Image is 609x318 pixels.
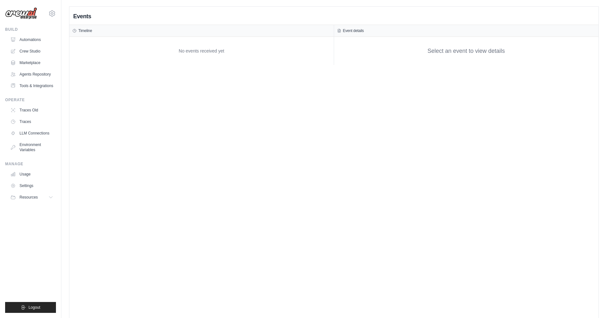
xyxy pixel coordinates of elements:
[20,195,38,200] span: Resources
[8,192,56,202] button: Resources
[8,140,56,155] a: Environment Variables
[73,40,331,62] div: No events received yet
[427,47,505,55] div: Select an event to view details
[28,305,40,310] span: Logout
[8,46,56,56] a: Crew Studio
[8,105,56,115] a: Traces Old
[5,27,56,32] div: Build
[78,28,92,33] h3: Timeline
[8,117,56,127] a: Traces
[5,302,56,313] button: Logout
[73,12,91,21] h2: Events
[8,69,56,79] a: Agents Repository
[5,161,56,167] div: Manage
[8,81,56,91] a: Tools & Integrations
[343,28,364,33] h3: Event details
[8,169,56,179] a: Usage
[8,35,56,45] a: Automations
[8,128,56,138] a: LLM Connections
[5,7,37,20] img: Logo
[8,181,56,191] a: Settings
[8,58,56,68] a: Marketplace
[5,97,56,102] div: Operate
